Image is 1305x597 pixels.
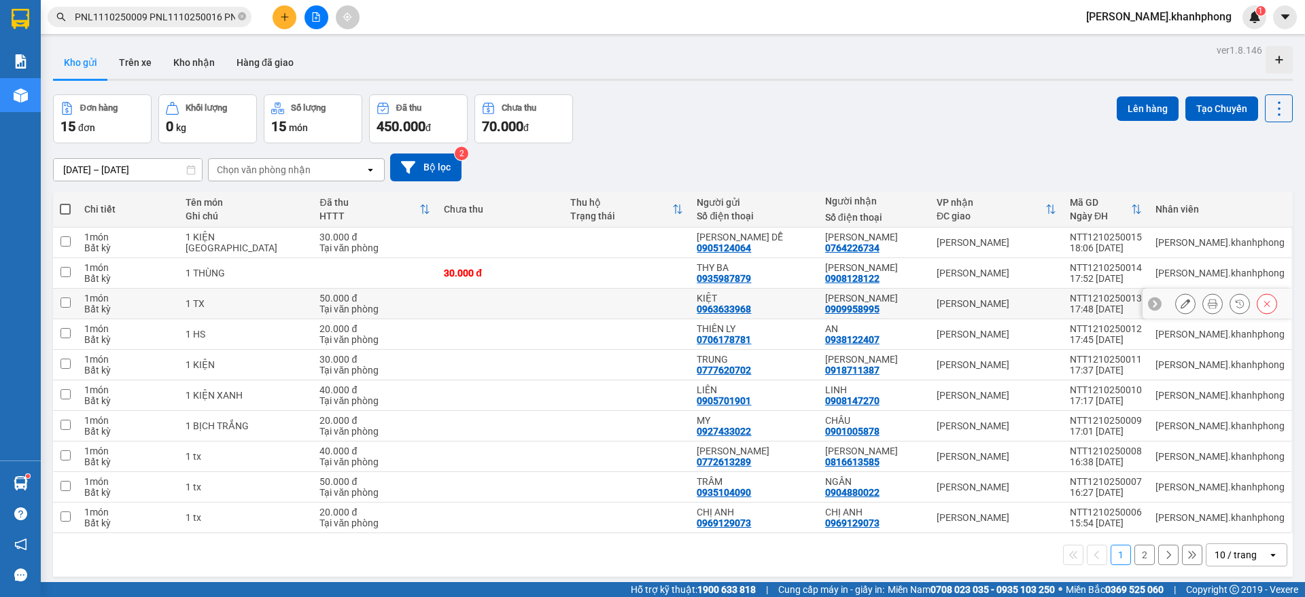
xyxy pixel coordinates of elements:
div: Chi tiết [84,204,171,215]
span: 450.000 [377,118,425,134]
div: 1 món [84,354,171,365]
div: 1 BỊCH TRẮNG [186,420,307,431]
button: Kho nhận [162,46,226,79]
div: 0905701901 [697,395,751,406]
div: Số điện thoại [697,211,811,221]
div: 17:52 [DATE] [1070,273,1142,284]
div: Sửa đơn hàng [1175,293,1196,314]
input: Tìm tên, số ĐT hoặc mã đơn [75,10,235,24]
input: Select a date range. [54,159,202,181]
div: KIỆT [697,293,811,304]
button: Lên hàng [1117,96,1179,121]
sup: 1 [1256,6,1266,16]
div: kim.khanhphong [1155,390,1285,401]
div: [PERSON_NAME] [937,420,1056,431]
div: 1 KIỆN XANH [186,390,307,401]
div: MUÔN PHƯƠNG [825,354,923,365]
span: aim [343,12,352,22]
div: 0772613289 [697,456,751,467]
div: 20.000 đ [319,507,430,518]
div: 0908128122 [825,273,880,284]
div: [PERSON_NAME] [937,298,1056,309]
div: Bất kỳ [84,487,171,498]
div: 1 món [84,476,171,487]
div: TRUNG [697,354,811,365]
span: 0 [166,118,173,134]
button: Khối lượng0kg [158,94,257,143]
strong: 0708 023 035 - 0935 103 250 [930,584,1055,595]
div: Chưa thu [502,103,536,113]
div: Số lượng [291,103,326,113]
span: | [766,582,768,597]
div: [PERSON_NAME] [937,512,1056,523]
sup: 2 [455,147,468,160]
div: Bất kỳ [84,426,171,437]
div: ver 1.8.146 [1217,43,1262,58]
div: Người gửi [697,197,811,208]
div: AN [825,323,923,334]
div: NTT1210250015 [1070,232,1142,242]
div: 0901005878 [825,426,880,437]
div: HTTT [319,211,419,221]
span: copyright [1230,585,1239,594]
div: Tại văn phòng [319,242,430,253]
div: 40.000 đ [319,384,430,395]
div: 1 KIỆN [186,359,307,370]
div: TRÂM [697,476,811,487]
div: [PERSON_NAME] [937,237,1056,248]
div: 30.000 đ [319,354,430,365]
div: 1 món [84,384,171,395]
div: 0927433022 [697,426,751,437]
div: 18:06 [DATE] [1070,242,1142,253]
div: 20.000 đ [319,415,430,426]
strong: 1900 633 818 [697,584,756,595]
div: [PERSON_NAME] [937,359,1056,370]
div: 1 tx [186,451,307,462]
div: 1 THÙNG [186,268,307,278]
div: Mã GD [1070,197,1131,208]
button: Bộ lọc [390,153,462,181]
div: THIÊN LY [697,323,811,334]
div: 0764226734 [825,242,880,253]
div: 17:48 [DATE] [1070,304,1142,314]
div: 1 tx [186,512,307,523]
div: 17:45 [DATE] [1070,334,1142,345]
span: caret-down [1279,11,1291,23]
div: 20.000 đ [319,323,430,334]
div: MY [697,415,811,426]
div: Bất kỳ [84,395,171,406]
div: 0904880022 [825,487,880,498]
div: 17:37 [DATE] [1070,365,1142,376]
button: Tạo Chuyến [1185,96,1258,121]
div: Tại văn phòng [319,456,430,467]
span: Cung cấp máy in - giấy in: [778,582,884,597]
div: KIM PHA [697,446,811,456]
div: Bất kỳ [84,242,171,253]
div: Đơn hàng [80,103,118,113]
div: THY BA [697,262,811,273]
button: Đã thu450.000đ [369,94,468,143]
div: kim.khanhphong [1155,451,1285,462]
img: warehouse-icon [14,476,28,490]
div: 50.000 đ [319,476,430,487]
div: 0938122407 [825,334,880,345]
div: 0935104090 [697,487,751,498]
div: 16:38 [DATE] [1070,456,1142,467]
button: Số lượng15món [264,94,362,143]
strong: 0369 525 060 [1105,584,1164,595]
div: 30.000 đ [444,268,557,278]
button: plus [273,5,296,29]
div: 10 / trang [1215,548,1257,562]
span: đ [523,122,529,133]
div: Ngày ĐH [1070,211,1131,221]
div: VP nhận [937,197,1045,208]
th: Toggle SortBy [930,192,1063,228]
div: 0706178781 [697,334,751,345]
button: 2 [1134,545,1155,565]
button: Chưa thu70.000đ [474,94,573,143]
span: question-circle [14,507,27,520]
span: 70.000 [482,118,523,134]
div: Người nhận [825,196,923,206]
div: 40.000 đ [319,446,430,456]
div: LIÊN [697,384,811,395]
